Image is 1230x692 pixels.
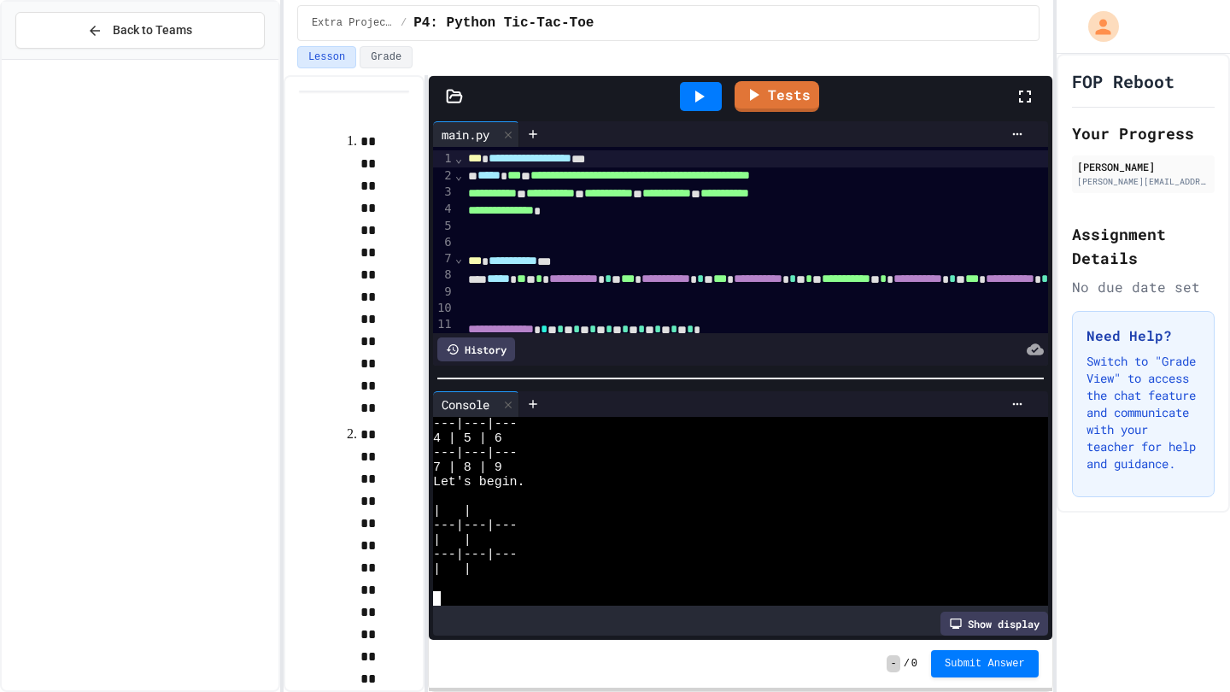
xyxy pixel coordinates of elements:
span: / [904,657,910,671]
iframe: chat widget [1158,624,1213,675]
div: 10 [433,300,454,316]
span: Let's begin. [433,475,525,490]
span: | | [433,504,471,519]
div: [PERSON_NAME][EMAIL_ADDRESS][PERSON_NAME][DOMAIN_NAME] [1077,175,1209,188]
span: 7 | 8 | 9 [433,460,502,475]
span: 4 | 5 | 6 [433,431,502,446]
div: main.py [433,121,519,147]
span: 0 [911,657,917,671]
span: / [401,16,407,30]
div: 4 [433,201,454,218]
div: Show display [940,612,1048,636]
span: Submit Answer [945,657,1025,671]
span: | | [433,562,471,577]
span: Fold line [454,168,463,182]
span: Extra Projects [312,16,394,30]
div: main.py [433,126,498,144]
div: 3 [433,184,454,201]
span: Fold line [454,251,463,265]
div: My Account [1070,7,1123,46]
div: 11 [433,316,454,333]
button: Grade [360,46,413,68]
span: ---|---|--- [433,446,518,460]
div: No due date set [1072,277,1215,297]
h1: FOP Reboot [1072,69,1174,93]
span: | | [433,533,471,548]
div: 9 [433,284,454,300]
span: ---|---|--- [433,548,518,562]
span: ---|---|--- [433,417,518,431]
button: Submit Answer [931,650,1039,677]
div: 8 [433,267,454,284]
h2: Your Progress [1072,121,1215,145]
div: History [437,337,515,361]
iframe: chat widget [1088,549,1213,622]
button: Back to Teams [15,12,265,49]
div: 6 [433,234,454,250]
div: 1 [433,150,454,167]
span: - [887,655,899,672]
p: Switch to "Grade View" to access the chat feature and communicate with your teacher for help and ... [1086,353,1200,472]
span: ---|---|--- [433,519,518,533]
span: P4: Python Tic-Tac-Toe [413,13,594,33]
h3: Need Help? [1086,325,1200,346]
div: Console [433,391,519,417]
h2: Assignment Details [1072,222,1215,270]
div: Console [433,396,498,413]
span: Fold line [454,151,463,165]
span: Back to Teams [113,21,192,39]
button: Lesson [297,46,356,68]
div: [PERSON_NAME] [1077,159,1209,174]
a: Tests [735,81,819,112]
div: 2 [433,167,454,185]
div: 12 [433,333,454,350]
div: 5 [433,218,454,234]
div: 7 [433,250,454,267]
